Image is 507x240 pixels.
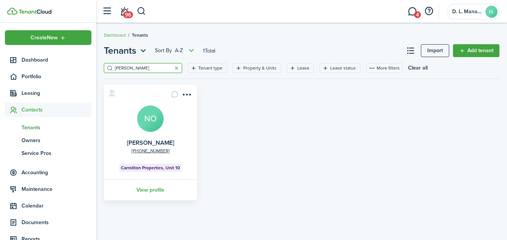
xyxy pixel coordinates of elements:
[31,35,58,40] span: Create New
[104,44,148,57] button: Open menu
[181,91,193,101] button: Open menu
[22,169,91,177] span: Accounting
[171,63,182,73] button: Clear search
[22,149,91,157] span: Service Pros
[297,65,309,71] filter-tag-label: Lease
[22,136,91,144] span: Owners
[287,63,314,73] filter-tag: Open filter
[405,2,419,21] a: Messaging
[22,56,91,64] span: Dashboard
[123,11,133,18] span: 96
[22,185,91,193] span: Maintenance
[103,180,198,200] a: View profile
[104,44,148,57] button: Tenants
[452,9,482,14] span: D. L. Management, LLC
[408,63,428,73] button: Clear all
[485,6,498,18] avatar-text: DL
[22,202,91,210] span: Calendar
[22,89,91,97] span: Leasing
[22,73,91,81] span: Portfolio
[137,5,146,18] button: Search
[5,53,91,67] a: Dashboard
[414,11,421,18] span: 4
[22,124,91,132] span: Tenants
[453,44,499,57] a: Add tenant
[113,65,179,72] input: Search here...
[137,105,164,132] a: NO
[198,65,223,71] filter-tag-label: Tenant type
[203,47,215,55] header-page-total: 1 Total
[188,63,227,73] filter-tag: Open filter
[104,32,126,39] a: Dashboard
[330,65,356,71] filter-tag-label: Lease status
[366,63,402,73] button: More filters
[7,8,17,15] img: TenantCloud
[320,63,360,73] filter-tag: Open filter
[22,218,91,226] span: Documents
[127,138,174,147] a: [PERSON_NAME]
[175,47,183,54] span: A-Z
[243,65,277,71] filter-tag-label: Property & Units
[117,2,131,21] a: Notifications
[5,134,91,147] a: Owners
[22,106,91,114] span: Contacts
[5,147,91,159] a: Service Pros
[422,5,435,18] button: Open resource center
[100,4,114,19] button: Open sidebar
[155,47,175,54] span: Sort by
[104,44,136,57] span: Tenants
[155,46,196,55] button: Open menu
[421,44,449,57] a: Import
[155,46,196,55] button: Sort byA-Z
[121,164,180,171] span: Carrollton Properties, Unit 10
[132,32,148,39] span: Tenants
[233,63,281,73] filter-tag: Open filter
[5,121,91,134] a: Tenants
[5,30,91,45] button: Open menu
[19,9,51,14] img: TenantCloud
[131,147,170,154] a: [PHONE_NUMBER]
